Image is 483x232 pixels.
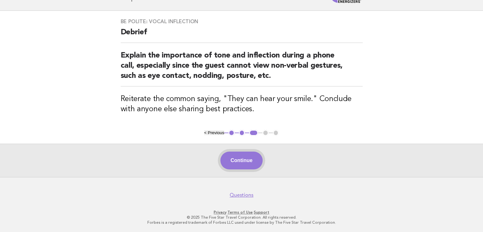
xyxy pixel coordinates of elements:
[121,94,363,114] h3: Reiterate the common saying, "They can hear your smile." Conclude with anyone else sharing best p...
[47,215,436,220] p: © 2025 The Five Star Travel Corporation. All rights reserved.
[47,220,436,225] p: Forbes is a registered trademark of Forbes LLC used under license by The Five Star Travel Corpora...
[230,192,253,198] a: Questions
[204,130,224,135] button: < Previous
[121,27,363,43] h2: Debrief
[249,130,258,136] button: 3
[220,152,263,169] button: Continue
[121,51,363,86] h2: Explain the importance of tone and inflection during a phone call, especially since the guest can...
[47,210,436,215] p: · ·
[239,130,245,136] button: 2
[214,210,226,215] a: Privacy
[228,130,235,136] button: 1
[121,18,363,25] h3: Be polite: Vocal inflection
[254,210,269,215] a: Support
[227,210,253,215] a: Terms of Use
